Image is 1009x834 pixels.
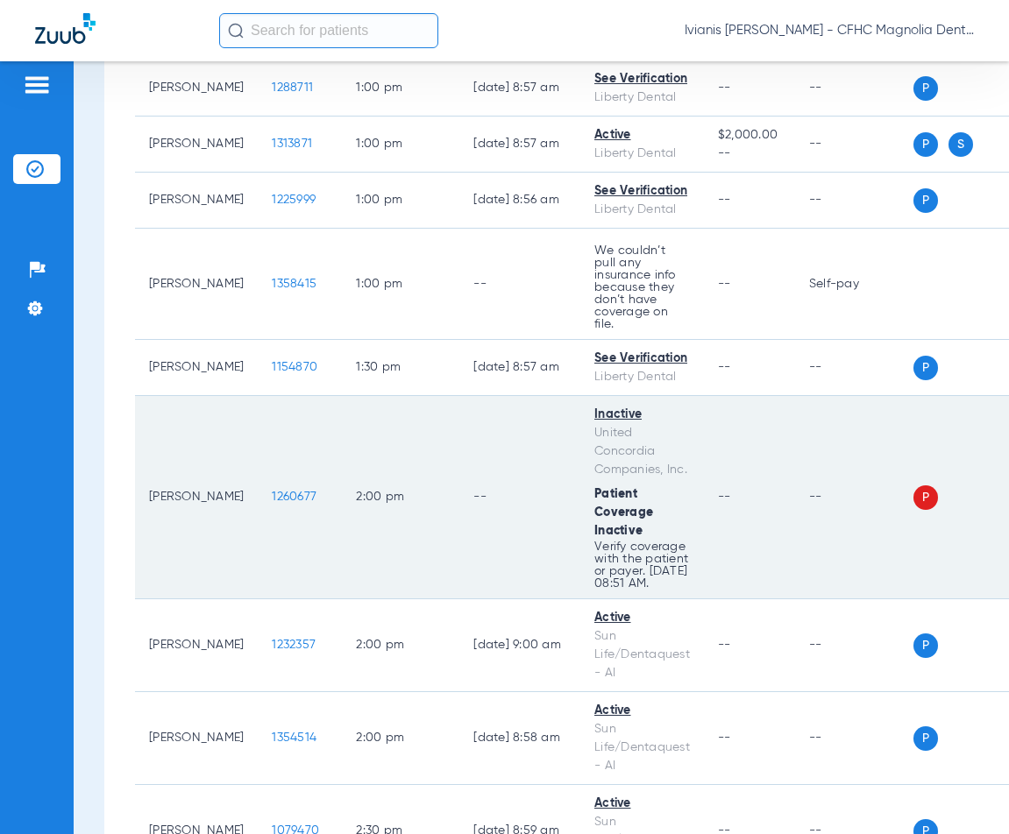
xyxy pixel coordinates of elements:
[135,60,258,117] td: [PERSON_NAME]
[35,13,96,44] img: Zuub Logo
[342,340,459,396] td: 1:30 PM
[685,22,974,39] span: Ivianis [PERSON_NAME] - CFHC Magnolia Dental
[795,60,913,117] td: --
[594,609,690,627] div: Active
[135,340,258,396] td: [PERSON_NAME]
[459,60,580,117] td: [DATE] 8:57 AM
[342,173,459,229] td: 1:00 PM
[718,491,731,503] span: --
[594,145,690,163] div: Liberty Dental
[459,173,580,229] td: [DATE] 8:56 AM
[135,396,258,599] td: [PERSON_NAME]
[718,361,731,373] span: --
[594,88,690,107] div: Liberty Dental
[913,633,938,658] span: P
[594,350,690,368] div: See Verification
[718,278,731,290] span: --
[594,424,690,479] div: United Concordia Companies, Inc.
[594,70,690,88] div: See Verification
[342,599,459,692] td: 2:00 PM
[272,639,316,651] span: 1232357
[594,720,690,775] div: Sun Life/Dentaquest - AI
[913,188,938,213] span: P
[459,340,580,396] td: [DATE] 8:57 AM
[913,726,938,751] span: P
[913,356,938,380] span: P
[459,117,580,173] td: [DATE] 8:57 AM
[795,229,913,340] td: Self-pay
[594,702,690,720] div: Active
[594,182,690,201] div: See Verification
[272,491,316,503] span: 1260677
[594,627,690,682] div: Sun Life/Dentaquest - AI
[718,639,731,651] span: --
[921,750,1009,834] iframe: Chat Widget
[459,396,580,599] td: --
[913,76,938,101] span: P
[459,599,580,692] td: [DATE] 9:00 AM
[135,117,258,173] td: [PERSON_NAME]
[135,599,258,692] td: [PERSON_NAME]
[718,81,731,94] span: --
[594,126,690,145] div: Active
[594,368,690,386] div: Liberty Dental
[459,692,580,785] td: [DATE] 8:58 AM
[272,194,316,206] span: 1225999
[342,396,459,599] td: 2:00 PM
[795,599,913,692] td: --
[272,732,316,744] span: 1354514
[718,732,731,744] span: --
[135,229,258,340] td: [PERSON_NAME]
[594,795,690,813] div: Active
[219,13,438,48] input: Search for patients
[272,361,317,373] span: 1154870
[342,60,459,117] td: 1:00 PM
[135,692,258,785] td: [PERSON_NAME]
[795,692,913,785] td: --
[594,488,653,537] span: Patient Coverage Inactive
[718,194,731,206] span: --
[949,132,973,157] span: S
[718,145,781,163] span: --
[594,201,690,219] div: Liberty Dental
[272,278,316,290] span: 1358415
[795,396,913,599] td: --
[594,541,690,590] p: Verify coverage with the patient or payer. [DATE] 08:51 AM.
[228,23,244,39] img: Search Icon
[272,81,313,94] span: 1288711
[795,173,913,229] td: --
[913,485,938,510] span: P
[23,74,51,95] img: hamburger-icon
[594,406,690,424] div: Inactive
[135,173,258,229] td: [PERSON_NAME]
[913,132,938,157] span: P
[594,244,690,330] p: We couldn’t pull any insurance info because they don’t have coverage on file.
[459,229,580,340] td: --
[272,138,312,150] span: 1313871
[795,117,913,173] td: --
[342,692,459,785] td: 2:00 PM
[342,117,459,173] td: 1:00 PM
[342,229,459,340] td: 1:00 PM
[795,340,913,396] td: --
[718,126,781,145] span: $2,000.00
